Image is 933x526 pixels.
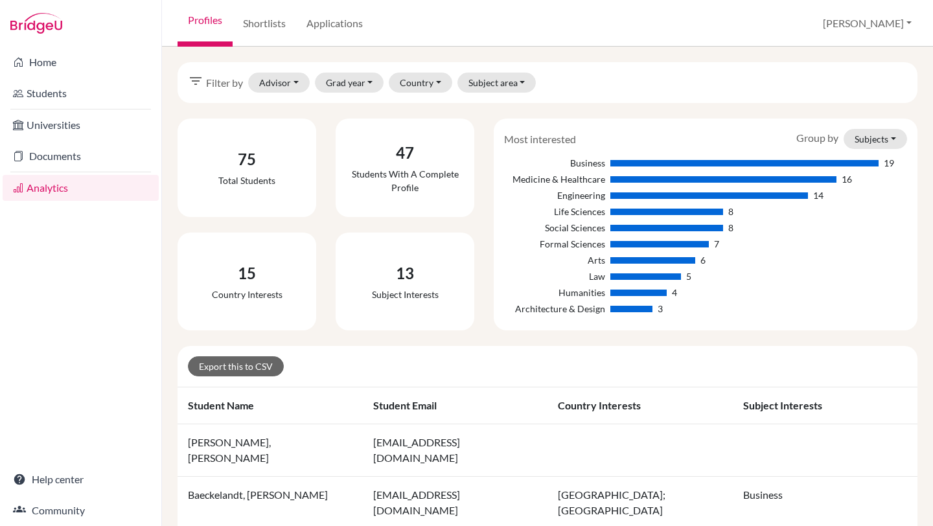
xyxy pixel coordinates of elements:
div: Formal Sciences [504,237,605,251]
th: Student name [178,387,363,424]
button: [PERSON_NAME] [817,11,917,36]
div: Most interested [494,131,586,147]
div: Subject interests [372,288,439,301]
button: Country [389,73,452,93]
div: Medicine & Healthcare [504,172,605,186]
a: Export this to CSV [188,356,284,376]
span: Filter by [206,75,243,91]
a: Help center [3,466,159,492]
button: Advisor [248,73,310,93]
div: Group by [787,129,917,149]
div: Architecture & Design [504,302,605,315]
div: 5 [686,269,691,283]
div: 13 [372,262,439,285]
a: Documents [3,143,159,169]
div: Business [504,156,605,170]
div: 4 [672,286,677,299]
button: Subjects [844,129,907,149]
td: [EMAIL_ADDRESS][DOMAIN_NAME] [363,424,548,477]
th: Student email [363,387,548,424]
div: 8 [728,221,733,234]
a: Community [3,497,159,523]
div: 19 [884,156,894,170]
div: 16 [842,172,852,186]
div: Students with a complete profile [346,167,464,194]
div: 7 [714,237,719,251]
div: 6 [700,253,706,267]
th: Country interests [547,387,733,424]
td: [PERSON_NAME], [PERSON_NAME] [178,424,363,477]
div: 15 [212,262,282,285]
a: Analytics [3,175,159,201]
div: Engineering [504,189,605,202]
div: Country interests [212,288,282,301]
div: Arts [504,253,605,267]
button: Grad year [315,73,384,93]
th: Subject interests [733,387,918,424]
a: Students [3,80,159,106]
div: 3 [658,302,663,315]
div: 75 [218,148,275,171]
i: filter_list [188,73,203,89]
div: 8 [728,205,733,218]
div: Total students [218,174,275,187]
div: Law [504,269,605,283]
div: 14 [813,189,824,202]
div: Social Sciences [504,221,605,234]
img: Bridge-U [10,13,62,34]
div: 47 [346,141,464,165]
div: Humanities [504,286,605,299]
a: Universities [3,112,159,138]
button: Subject area [457,73,536,93]
a: Home [3,49,159,75]
div: Life Sciences [504,205,605,218]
